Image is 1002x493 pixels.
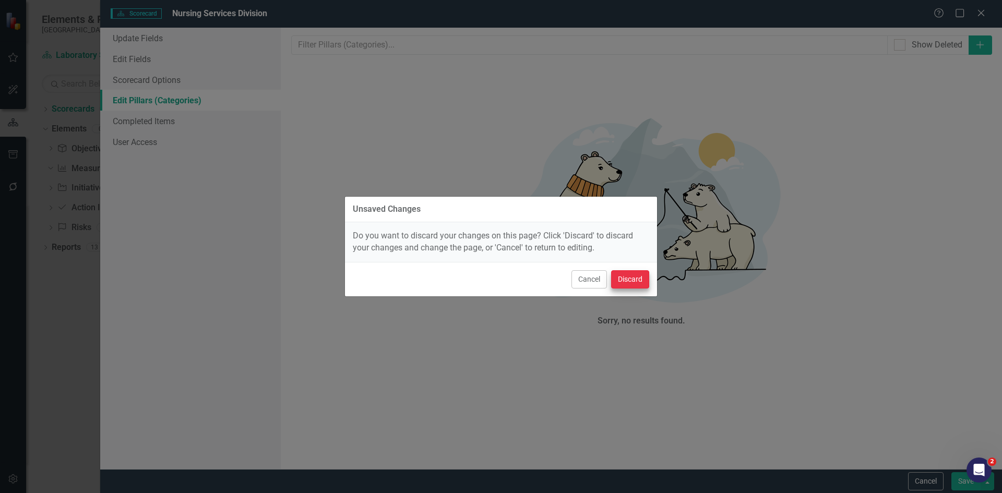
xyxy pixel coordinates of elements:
div: Do you want to discard your changes on this page? Click 'Discard' to discard your changes and cha... [345,222,657,262]
button: Cancel [571,270,607,288]
div: Unsaved Changes [353,205,421,214]
iframe: Intercom live chat [967,458,992,483]
span: 2 [988,458,996,466]
button: Discard [611,270,649,288]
